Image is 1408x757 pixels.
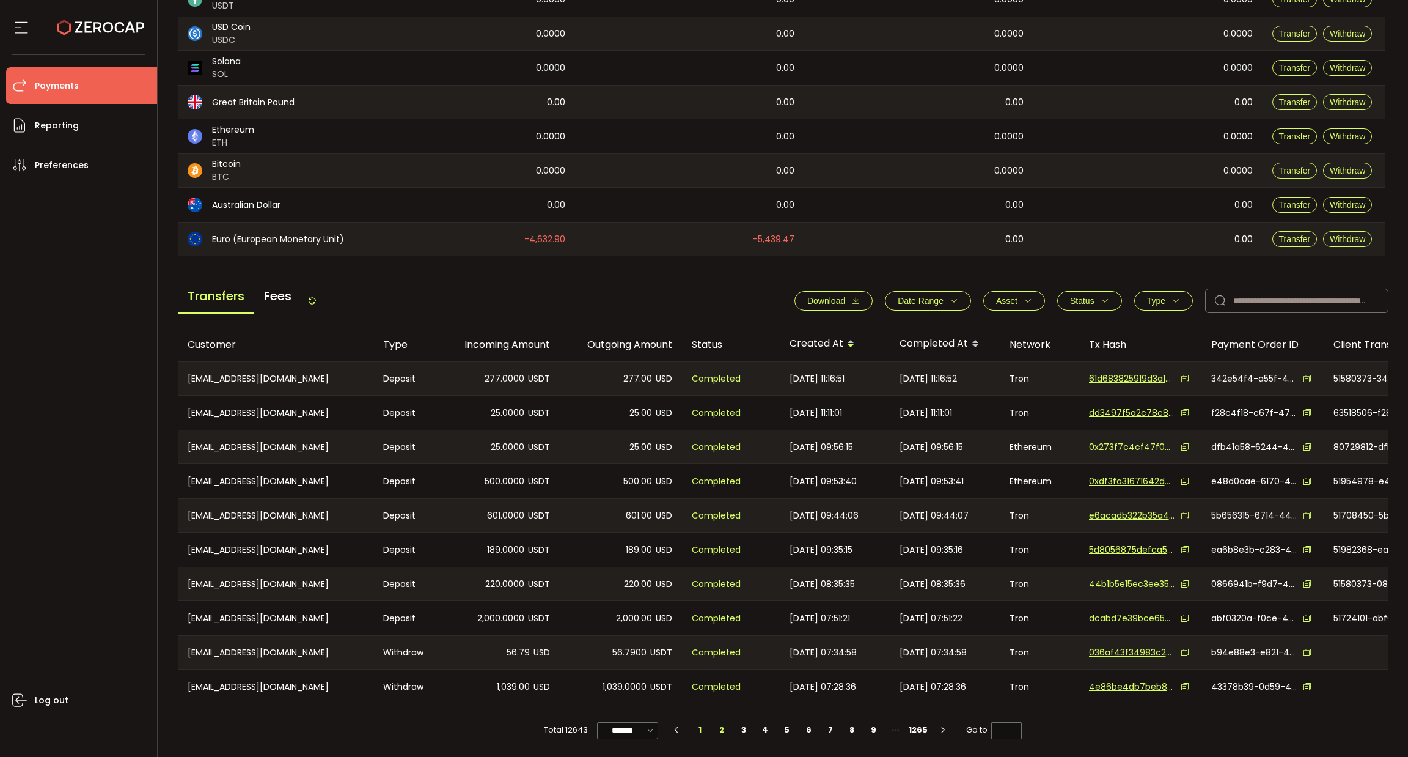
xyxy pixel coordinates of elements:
[900,475,964,489] span: [DATE] 09:53:41
[1330,97,1365,107] span: Withdraw
[528,611,550,626] span: USDT
[656,440,672,454] span: USD
[1000,396,1079,430] div: Tron
[497,680,530,694] span: 1,039.00
[1005,198,1024,212] span: 0.00
[711,722,733,739] li: 2
[212,233,344,246] span: Euro (European Monetary Unit)
[692,611,741,626] span: Completed
[1330,234,1365,244] span: Withdraw
[1323,60,1372,76] button: Withdraw
[528,509,550,523] span: USDT
[178,362,373,395] div: [EMAIL_ADDRESS][DOMAIN_NAME]
[798,722,820,739] li: 6
[1000,338,1079,352] div: Network
[1211,578,1297,591] span: 0866941b-f9d7-49c3-a400-95bd67bdab6d
[212,96,295,109] span: Great Britain Pound
[485,577,524,591] span: 220.0000
[1079,338,1201,352] div: Tx Hash
[212,68,241,81] span: SOL
[790,646,857,660] span: [DATE] 07:34:58
[656,543,672,557] span: USD
[487,543,524,557] span: 189.0000
[373,636,438,669] div: Withdraw
[841,722,863,739] li: 8
[188,163,202,178] img: btc_portfolio.svg
[1323,128,1372,144] button: Withdraw
[1000,464,1079,498] div: Ethereum
[1000,601,1079,635] div: Tron
[1330,29,1365,39] span: Withdraw
[178,464,373,498] div: [EMAIL_ADDRESS][DOMAIN_NAME]
[820,722,842,739] li: 7
[1211,509,1297,522] span: 5b656315-6714-4477-a0ca-7bfce30e847e
[983,291,1045,311] button: Asset
[1089,544,1175,556] span: 5d8056875defca54be7c99c92d06f621df32fee9cc6f18e19c9470e5d574a6c8
[900,577,966,591] span: [DATE] 08:35:36
[1211,475,1297,488] span: e48d0aae-6170-4305-9273-c1f66cfb0e91
[1323,26,1372,42] button: Withdraw
[188,129,202,144] img: eth_portfolio.svg
[656,475,672,489] span: USD
[776,722,798,739] li: 5
[753,232,794,246] span: -5,439.47
[900,611,963,626] span: [DATE] 07:51:22
[1211,407,1297,419] span: f28c4f18-c67f-47f0-826a-b8f79be6a8e7
[624,577,652,591] span: 220.00
[790,577,855,591] span: [DATE] 08:35:35
[692,372,741,386] span: Completed
[900,372,957,386] span: [DATE] 11:16:52
[682,338,780,352] div: Status
[373,362,438,395] div: Deposit
[547,198,565,212] span: 0.00
[1272,60,1318,76] button: Transfer
[1272,197,1318,213] button: Transfer
[629,440,652,454] span: 25.00
[178,567,373,600] div: [EMAIL_ADDRESS][DOMAIN_NAME]
[994,164,1024,178] span: 0.0000
[524,232,565,246] span: -4,632.90
[1089,578,1175,591] span: 44b1b5e15ec3ee35b5412b6a3973c82debf9091e628772f118ccef106d0e2fd6
[612,646,647,660] span: 56.7900
[373,670,438,704] div: Withdraw
[790,372,845,386] span: [DATE] 11:16:51
[994,61,1024,75] span: 0.0000
[487,509,524,523] span: 601.0000
[212,21,251,34] span: USD Coin
[1323,163,1372,179] button: Withdraw
[1089,646,1175,659] span: 036af43f34983c26090a778327cb8a210d5a02717ce254009f216b79b9f4e554
[623,372,652,386] span: 277.00
[1330,131,1365,141] span: Withdraw
[1000,567,1079,600] div: Tron
[1089,407,1175,419] span: dd3497f5a2c78c8559e011001f4a54907367939c0ae2d6545cea99d4a8f7d6be
[536,27,565,41] span: 0.0000
[776,130,794,144] span: 0.00
[1272,26,1318,42] button: Transfer
[1089,475,1175,488] span: 0xdf3fa31671642ddcc1a23e75d6e471dc89b13ba3aa09558f5a3a32077afbbc8e
[188,95,202,109] img: gbp_portfolio.svg
[491,406,524,420] span: 25.0000
[863,722,885,739] li: 9
[650,680,672,694] span: USDT
[1279,131,1311,141] span: Transfer
[212,124,254,136] span: Ethereum
[1272,128,1318,144] button: Transfer
[1211,441,1297,454] span: dfb41a58-6244-4b3b-838e-d7d1584a2f34
[178,533,373,567] div: [EMAIL_ADDRESS][DOMAIN_NAME]
[780,334,890,355] div: Created At
[790,475,857,489] span: [DATE] 09:53:40
[1323,197,1372,213] button: Withdraw
[906,722,930,739] li: 1265
[692,577,741,591] span: Completed
[966,722,1022,739] span: Go to
[1211,544,1297,556] span: ea6b8e3b-c283-4781-ae21-b72faf44db23
[790,440,853,454] span: [DATE] 09:56:15
[794,291,873,311] button: Download
[528,440,550,454] span: USDT
[754,722,776,739] li: 4
[528,577,550,591] span: USDT
[733,722,755,739] li: 3
[1272,94,1318,110] button: Transfer
[626,509,652,523] span: 601.00
[373,430,438,463] div: Deposit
